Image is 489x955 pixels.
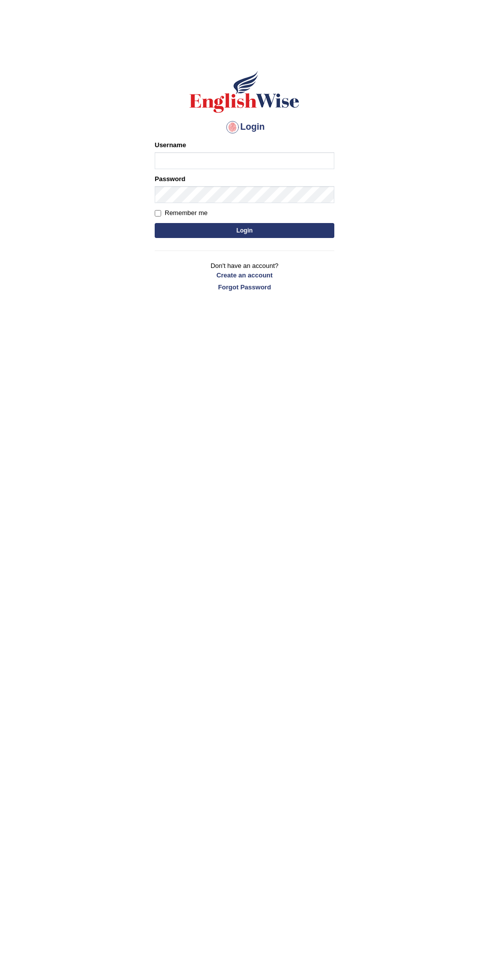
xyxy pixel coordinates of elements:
label: Remember me [155,208,208,218]
button: Login [155,223,334,238]
label: Username [155,140,186,150]
a: Create an account [155,270,334,280]
img: Logo of English Wise sign in for intelligent practice with AI [188,69,301,114]
h4: Login [155,119,334,135]
input: Remember me [155,210,161,217]
a: Forgot Password [155,282,334,292]
label: Password [155,174,185,184]
p: Don't have an account? [155,261,334,292]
